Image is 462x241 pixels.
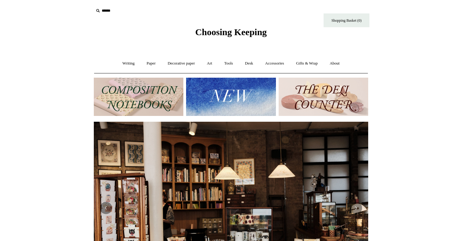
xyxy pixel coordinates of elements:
a: Art [201,55,218,72]
span: Choosing Keeping [195,27,267,37]
a: Decorative paper [162,55,200,72]
button: Previous [100,202,112,214]
a: Paper [141,55,161,72]
a: Desk [240,55,259,72]
img: The Deli Counter [279,78,368,116]
a: About [324,55,345,72]
a: Shopping Basket (0) [324,13,369,27]
a: Tools [219,55,239,72]
a: Accessories [260,55,290,72]
img: New.jpg__PID:f73bdf93-380a-4a35-bcfe-7823039498e1 [186,78,276,116]
img: 202302 Composition ledgers.jpg__PID:69722ee6-fa44-49dd-a067-31375e5d54ec [94,78,183,116]
a: Gifts & Wrap [291,55,323,72]
button: Next [350,202,362,214]
a: Writing [117,55,140,72]
a: Choosing Keeping [195,32,267,36]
